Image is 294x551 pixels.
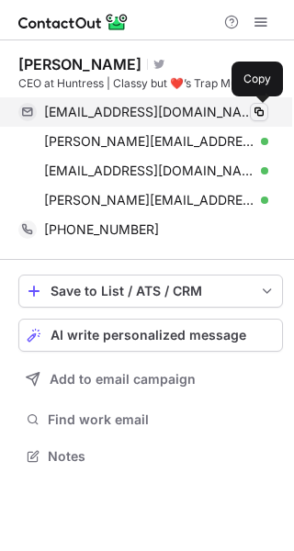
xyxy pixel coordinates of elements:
[18,363,283,396] button: Add to email campaign
[44,163,254,179] span: [EMAIL_ADDRESS][DOMAIN_NAME]
[18,407,283,433] button: Find work email
[18,55,141,73] div: [PERSON_NAME]
[18,275,283,308] button: save-profile-one-click
[44,192,254,208] span: [PERSON_NAME][EMAIL_ADDRESS][DOMAIN_NAME]
[44,221,159,238] span: [PHONE_NUMBER]
[18,319,283,352] button: AI write personalized message
[18,11,129,33] img: ContactOut v5.3.10
[44,104,254,120] span: [EMAIL_ADDRESS][DOMAIN_NAME]
[18,75,283,92] div: CEO at Huntress | Classy but ❤️’s Trap Music
[18,444,283,469] button: Notes
[48,411,276,428] span: Find work email
[48,448,276,465] span: Notes
[44,133,254,150] span: [PERSON_NAME][EMAIL_ADDRESS][DOMAIN_NAME]
[50,372,196,387] span: Add to email campaign
[51,328,246,343] span: AI write personalized message
[51,284,251,298] div: Save to List / ATS / CRM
